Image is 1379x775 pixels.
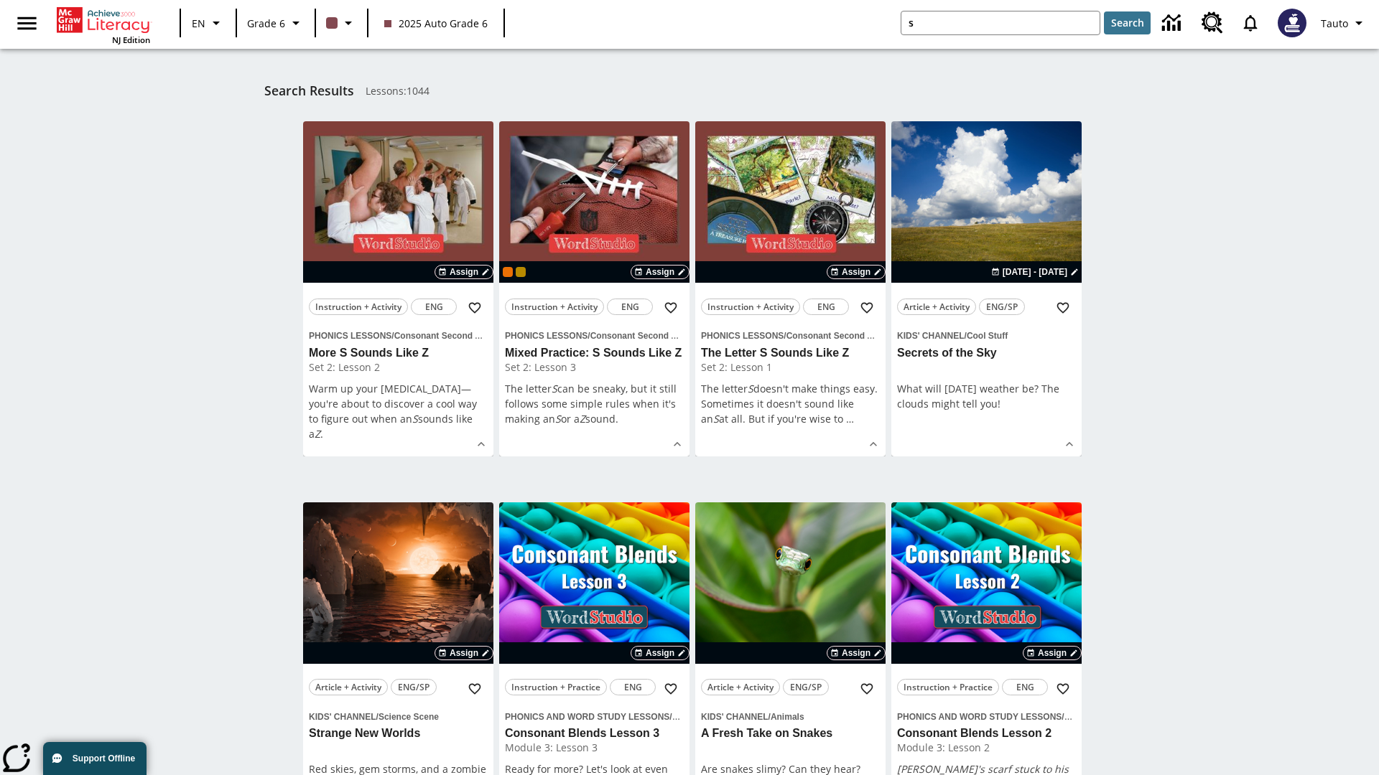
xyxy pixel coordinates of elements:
button: Assign Choose Dates [631,265,689,279]
span: Support Offline [73,753,135,764]
span: Cool Stuff [967,331,1008,341]
p: The letter can be sneaky, but it still follows some simple rules when it's making an or a sound. [505,381,684,426]
button: Add to Favorites [462,676,488,702]
button: Assign Choose Dates [1023,646,1082,660]
a: Data Center [1153,4,1193,43]
button: ENG [610,679,656,695]
div: 25auto Dual International [516,267,526,277]
button: Article + Activity [897,299,976,315]
span: / [965,331,967,341]
h3: A Fresh Take on Snakes [701,726,880,741]
p: The letter doesn't make things easy. Sometimes it doesn't sound like an at all. But if you're wis... [701,381,880,426]
h3: Consonant Blends Lesson 2 [897,726,1076,741]
button: Instruction + Practice [897,679,999,695]
span: Instruction + Practice [904,680,993,695]
button: Assign Choose Dates [827,265,886,279]
span: Instruction + Practice [511,680,600,695]
h1: Search Results [264,83,354,98]
h3: Secrets of the Sky [897,346,1076,361]
span: 2025 Auto Grade 6 [384,16,488,31]
button: Search [1104,11,1151,34]
div: Home [57,4,150,45]
em: S [552,382,557,395]
span: Kids' Channel [701,712,769,722]
span: ENG/SP [398,680,430,695]
a: Resource Center, Will open in new tab [1193,4,1232,42]
div: lesson details [891,121,1082,456]
button: Profile/Settings [1315,10,1373,36]
span: Article + Activity [315,680,381,695]
span: Instruction + Activity [707,299,794,314]
input: search field [901,11,1100,34]
span: Consonant Blends [672,712,748,722]
span: EN [192,16,205,31]
span: Assign [842,266,870,278]
button: ENG/SP [979,299,1025,315]
span: Kids' Channel [309,712,376,722]
a: Notifications [1232,4,1269,42]
button: Instruction + Activity [505,299,604,315]
button: Add to Favorites [658,676,684,702]
span: Assign [646,647,674,659]
h3: Mixed Practice: S Sounds Like Z [505,346,684,361]
span: Consonant Blends [1064,712,1141,722]
span: / [769,712,771,722]
span: Assign [842,647,870,659]
span: Instruction + Activity [511,299,598,314]
button: Grade: Grade 6, Select a grade [241,10,310,36]
p: What will [DATE] weather be? The clouds might tell you! [897,381,1076,411]
button: Instruction + Activity [701,299,800,315]
button: ENG [803,299,849,315]
span: / [588,331,590,341]
span: Article + Activity [904,299,970,314]
span: Animals [771,712,804,722]
span: Topic: Kids' Channel/Science Scene [309,708,488,724]
span: Consonant Second Sounds [590,331,703,341]
div: lesson details [695,121,886,456]
span: ENG/SP [986,299,1018,314]
button: ENG [1002,679,1048,695]
span: Phonics and Word Study Lessons [897,712,1062,722]
span: / [669,709,679,723]
button: Show Details [667,433,688,455]
span: / [376,712,379,722]
span: Topic: Phonics Lessons/Consonant Second Sounds [505,327,684,343]
button: Select a new avatar [1269,4,1315,42]
button: Assign Choose Dates [631,646,689,660]
span: Consonant Second Sounds [786,331,899,341]
button: Show Details [863,433,884,455]
span: ENG [621,299,639,314]
button: Language: EN, Select a language [185,10,231,36]
span: Phonics Lessons [505,331,588,341]
img: Avatar [1278,9,1306,37]
button: ENG/SP [783,679,829,695]
button: Add to Favorites [1050,295,1076,321]
span: Grade 6 [247,16,285,31]
div: 25auto Dual International -1 [503,267,513,277]
div: lesson details [499,121,689,456]
button: ENG/SP [391,679,437,695]
button: Article + Activity [701,679,780,695]
button: Assign Choose Dates [435,646,493,660]
span: Topic: Phonics and Word Study Lessons/Consonant Blends [897,708,1076,724]
button: Assign Choose Dates [827,646,886,660]
span: Topic: Kids' Channel/Cool Stuff [897,327,1076,343]
span: [DATE] - [DATE] [1003,266,1067,278]
span: Phonics and Word Study Lessons [505,712,669,722]
div: lesson details [303,121,493,456]
button: Article + Activity [309,679,388,695]
h3: Strange New Worlds [309,726,488,741]
em: Z [580,412,585,426]
span: Assign [450,647,478,659]
span: Tauto [1321,16,1348,31]
span: Topic: Phonics and Word Study Lessons/Consonant Blends [505,708,684,724]
span: Assign [646,266,674,278]
button: ENG [607,299,653,315]
span: ENG [624,680,642,695]
span: Phonics Lessons [701,331,784,341]
span: Assign [1038,647,1067,659]
span: / [1062,709,1072,723]
em: S [555,412,561,426]
a: Home [57,6,150,34]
